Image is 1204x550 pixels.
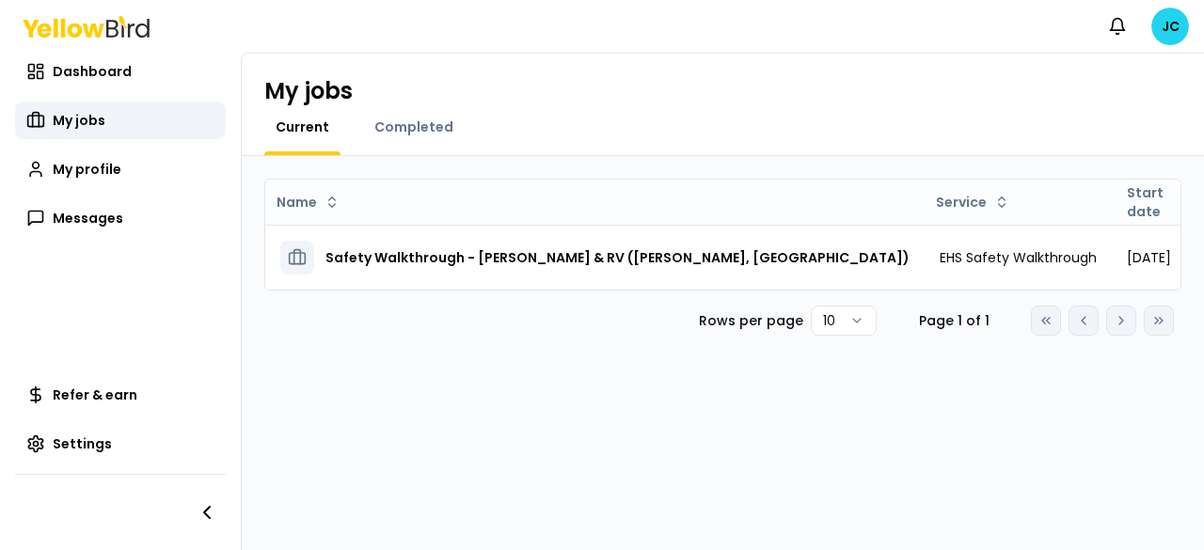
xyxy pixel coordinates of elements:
[936,193,987,212] span: Service
[15,376,226,414] a: Refer & earn
[264,76,353,106] h1: My jobs
[928,187,1017,217] button: Service
[53,434,112,453] span: Settings
[363,118,465,136] a: Completed
[1112,180,1186,225] th: Start date
[264,118,341,136] a: Current
[15,53,226,90] a: Dashboard
[277,193,317,212] span: Name
[53,111,105,130] span: My jobs
[1127,248,1171,267] span: [DATE]
[15,102,226,139] a: My jobs
[1151,8,1189,45] span: JC
[940,248,1097,267] span: EHS Safety Walkthrough
[269,187,347,217] button: Name
[699,311,803,330] p: Rows per page
[374,118,453,136] span: Completed
[15,199,226,237] a: Messages
[15,425,226,463] a: Settings
[53,385,137,404] span: Refer & earn
[907,311,1001,330] div: Page 1 of 1
[325,241,910,275] h3: Safety Walkthrough - [PERSON_NAME] & RV ([PERSON_NAME], [GEOGRAPHIC_DATA])
[276,118,329,136] span: Current
[53,160,121,179] span: My profile
[53,62,132,81] span: Dashboard
[53,209,123,228] span: Messages
[15,150,226,188] a: My profile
